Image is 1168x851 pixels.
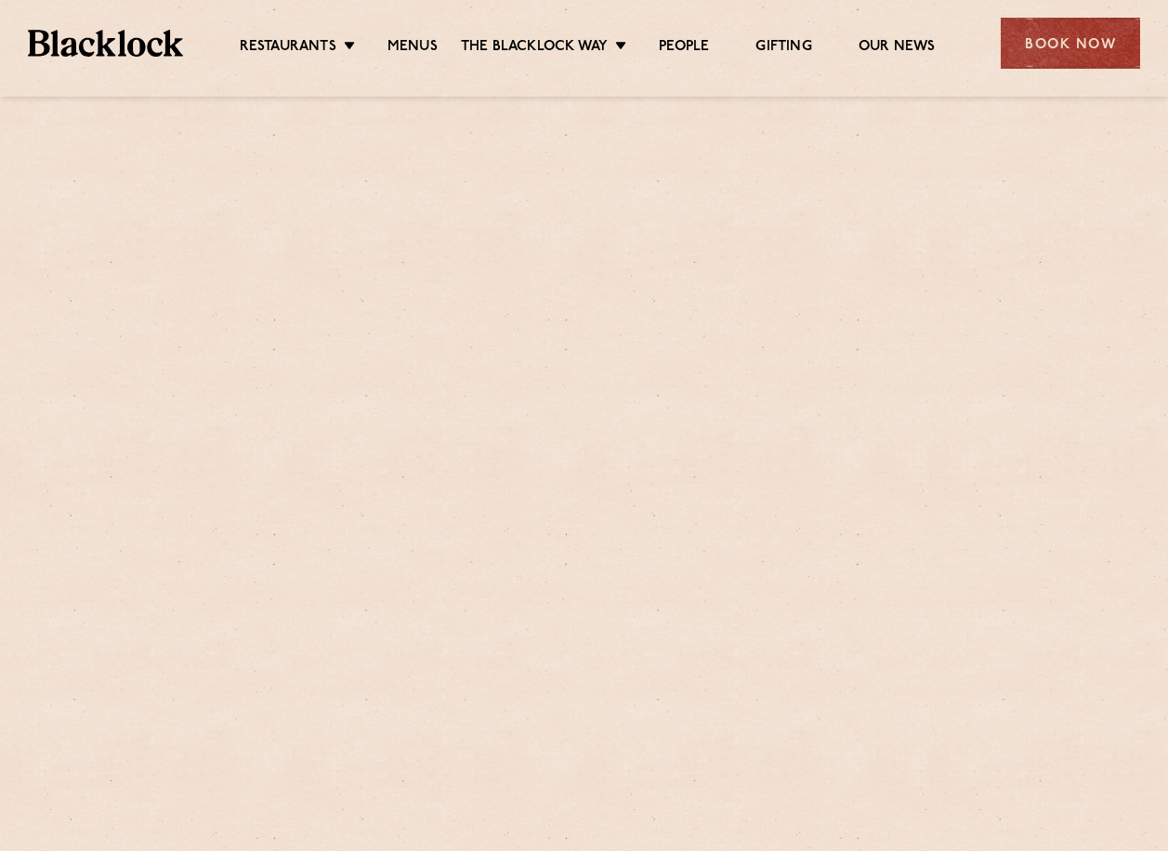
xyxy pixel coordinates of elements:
[1001,18,1140,69] div: Book Now
[755,38,811,59] a: Gifting
[240,38,336,59] a: Restaurants
[461,38,608,59] a: The Blacklock Way
[387,38,438,59] a: Menus
[859,38,936,59] a: Our News
[659,38,709,59] a: People
[28,30,183,56] img: BL_Textured_Logo-footer-cropped.svg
